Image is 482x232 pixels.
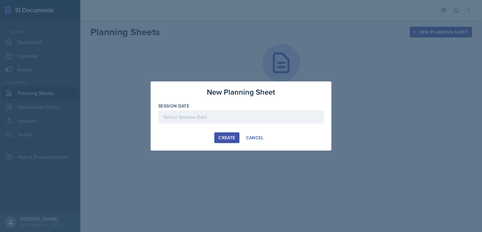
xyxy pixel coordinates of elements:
[242,132,268,143] button: Cancel
[207,86,275,98] h3: New Planning Sheet
[246,135,264,140] div: Cancel
[214,132,239,143] button: Create
[158,103,189,109] label: Session Date
[218,135,235,140] div: Create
